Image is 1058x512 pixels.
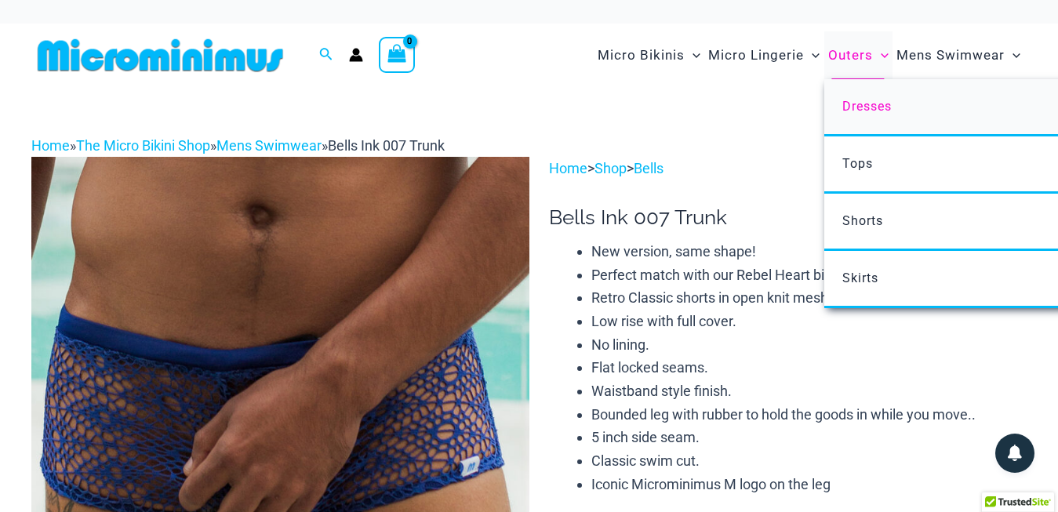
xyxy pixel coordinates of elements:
[591,240,1027,263] li: New version, same shape!
[873,35,889,75] span: Menu Toggle
[591,426,1027,449] li: 5 inch side seam.
[591,403,1027,427] li: Bounded leg with rubber to hold the goods in while you move..
[549,205,1027,230] h1: Bells Ink 007 Trunk
[328,137,445,154] span: Bells Ink 007 Trunk
[591,310,1027,333] li: Low rise with full cover.
[594,31,704,79] a: Micro BikinisMenu ToggleMenu Toggle
[591,356,1027,379] li: Flat locked seams.
[842,99,892,114] span: Dresses
[349,48,363,62] a: Account icon link
[893,31,1024,79] a: Mens SwimwearMenu ToggleMenu Toggle
[591,286,1027,310] li: Retro Classic shorts in open knit mesh fabric with a diamond pattern.
[824,31,893,79] a: OutersMenu ToggleMenu Toggle
[591,333,1027,357] li: No lining.
[31,137,70,154] a: Home
[216,137,322,154] a: Mens Swimwear
[76,137,210,154] a: The Micro Bikini Shop
[685,35,700,75] span: Menu Toggle
[591,29,1027,82] nav: Site Navigation
[708,35,804,75] span: Micro Lingerie
[591,449,1027,473] li: Classic swim cut.
[842,271,878,285] span: Skirts
[594,160,627,176] a: Shop
[379,37,415,73] a: View Shopping Cart, empty
[31,38,289,73] img: MM SHOP LOGO FLAT
[704,31,823,79] a: Micro LingerieMenu ToggleMenu Toggle
[598,35,685,75] span: Micro Bikinis
[591,473,1027,496] li: Iconic Microminimus M logo on the leg
[896,35,1005,75] span: Mens Swimwear
[842,156,873,171] span: Tops
[804,35,820,75] span: Menu Toggle
[31,137,445,154] span: » » »
[1005,35,1020,75] span: Menu Toggle
[591,379,1027,403] li: Waistband style finish.
[842,213,883,228] span: Shorts
[828,35,873,75] span: Outers
[319,45,333,65] a: Search icon link
[549,160,587,176] a: Home
[549,157,1027,180] p: > >
[591,263,1027,287] li: Perfect match with our Rebel Heart bikini or wear on its own.
[634,160,664,176] a: Bells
